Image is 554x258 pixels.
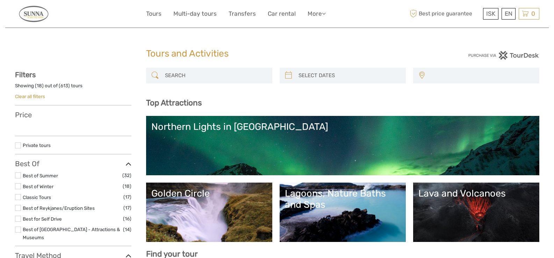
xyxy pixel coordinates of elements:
[229,9,256,19] a: Transfers
[173,9,217,19] a: Multi-day tours
[146,98,202,108] b: Top Attractions
[296,69,402,82] input: SELECT DATES
[285,188,401,211] div: Lagoons, Nature Baths and Spas
[23,205,95,211] a: Best of Reykjanes/Eruption Sites
[23,173,58,178] a: Best of Summer
[151,188,267,199] div: Golden Circle
[123,193,131,201] span: (17)
[162,69,269,82] input: SEARCH
[146,9,161,19] a: Tours
[418,188,534,237] a: Lava and Volcanoes
[123,215,131,223] span: (16)
[23,216,62,222] a: Best for Self Drive
[23,184,53,189] a: Best of Winter
[418,188,534,199] div: Lava and Volcanoes
[486,10,495,17] span: ISK
[502,8,516,20] div: EN
[151,188,267,237] a: Golden Circle
[123,204,131,212] span: (17)
[15,111,131,119] h3: Price
[408,8,481,20] span: Best price guarantee
[151,121,534,132] div: Northern Lights in [GEOGRAPHIC_DATA]
[468,51,539,60] img: PurchaseViaTourDesk.png
[23,194,51,200] a: Classic Tours
[285,188,401,237] a: Lagoons, Nature Baths and Spas
[530,10,536,17] span: 0
[23,142,51,148] a: Private tours
[37,82,42,89] label: 18
[15,71,36,79] strong: Filters
[123,182,131,190] span: (18)
[268,9,296,19] a: Car rental
[122,171,131,179] span: (32)
[23,227,120,240] a: Best of [GEOGRAPHIC_DATA] - Attractions & Museums
[123,226,131,234] span: (14)
[146,48,408,59] h1: Tours and Activities
[15,5,52,22] img: General info
[15,82,131,93] div: Showing ( ) out of ( ) tours
[15,160,131,168] h3: Best Of
[60,82,68,89] label: 613
[151,121,534,170] a: Northern Lights in [GEOGRAPHIC_DATA]
[15,94,45,99] a: Clear all filters
[308,9,326,19] a: More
